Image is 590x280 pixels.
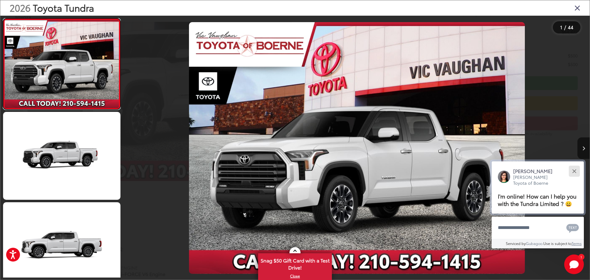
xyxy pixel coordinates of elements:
button: Toggle Chat Window [564,254,584,274]
div: 2026 Toyota Tundra Limited 0 [124,22,590,274]
textarea: Type your message [492,217,584,239]
button: Next image [577,137,590,159]
p: [PERSON_NAME] [513,168,559,174]
span: Use is subject to [543,241,572,246]
a: Gubagoo. [526,241,543,246]
button: Chat with SMS [564,221,581,235]
img: 2026 Toyota Tundra Limited [3,20,120,108]
span: Toyota Tundra [33,1,94,14]
span: 44 [568,24,573,30]
span: Serviced by [506,241,526,246]
div: Close[PERSON_NAME][PERSON_NAME] Toyota of BoerneI'm online! How can I help you with the Tundra Li... [492,161,584,248]
span: 2026 [10,1,30,14]
span: I'm online! How can I help you with the Tundra Limited ? 😀 [498,192,576,207]
span: 1 [560,24,562,30]
span: / [564,25,567,30]
span: 1 [580,255,582,258]
svg: Start Chat [564,254,584,274]
span: Snag $50 Gift Card with a Test Drive! [259,254,331,273]
button: Close [568,164,581,178]
svg: Text [566,223,579,233]
p: [PERSON_NAME] Toyota of Boerne [513,174,559,186]
img: 2026 Toyota Tundra Limited [2,111,121,201]
a: Terms [572,241,582,246]
img: 2026 Toyota Tundra Limited [189,22,525,274]
i: Close gallery [574,4,580,12]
